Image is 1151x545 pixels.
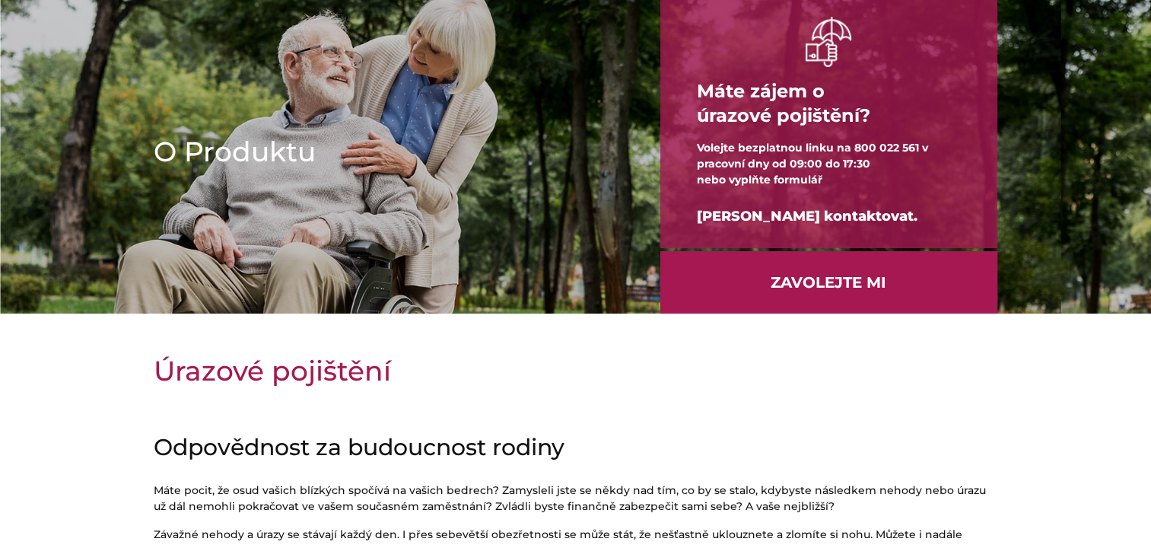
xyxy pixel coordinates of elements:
h4: Máte zájem o úrazové pojištění? [697,67,961,140]
h1: Úrazové pojištění [154,352,998,390]
p: Máte pocit, že osud vašich blízkých spočívá na vašich bedrech? Zamysleli jste se někdy nad tím, c... [154,483,998,515]
h1: O Produktu [154,132,612,171]
a: Zavolejte mi [660,251,997,314]
div: [PERSON_NAME] kontaktovat. [697,188,961,245]
h2: Odpovědnost za budoucnost rodiny [154,434,998,461]
img: ruka držící deštník bilá ikona [806,17,851,66]
span: Volejte bezplatnou linku na 800 022 561 v pracovní dny od 09:00 do 17:30 nebo vyplňte formulář [697,141,928,186]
